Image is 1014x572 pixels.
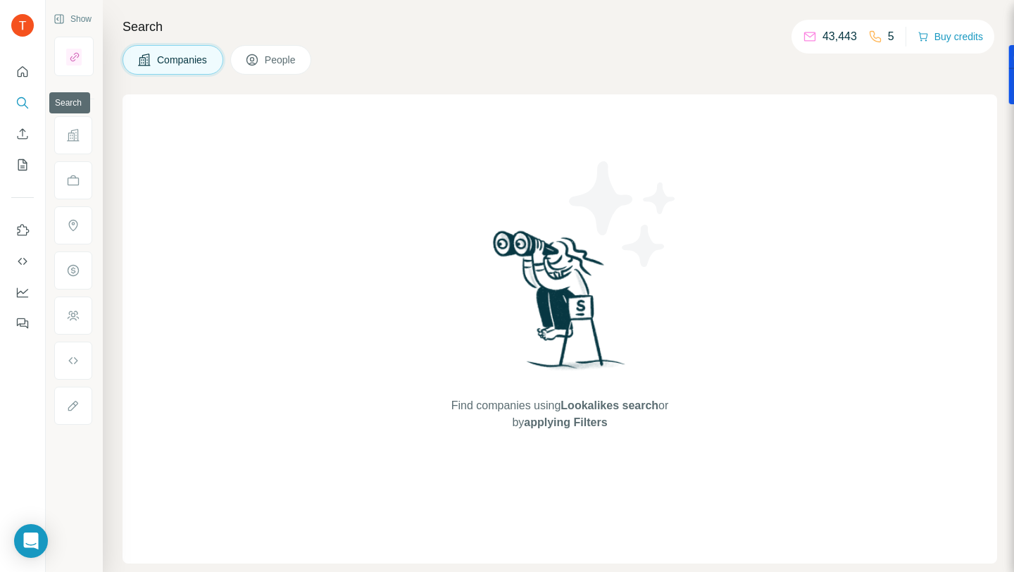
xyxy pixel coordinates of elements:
[123,17,997,37] h4: Search
[560,151,687,278] img: Surfe Illustration - Stars
[447,397,672,431] span: Find companies using or by
[11,249,34,274] button: Use Surfe API
[14,524,48,558] div: Open Intercom Messenger
[11,121,34,147] button: Enrich CSV
[11,14,34,37] img: Avatar
[11,311,34,336] button: Feedback
[524,416,607,428] span: applying Filters
[11,152,34,178] button: My lists
[11,280,34,305] button: Dashboard
[918,27,983,46] button: Buy credits
[11,218,34,243] button: Use Surfe on LinkedIn
[888,28,894,45] p: 5
[561,399,658,411] span: Lookalikes search
[11,59,34,85] button: Quick start
[265,53,297,67] span: People
[157,53,208,67] span: Companies
[11,90,34,116] button: Search
[44,8,101,30] button: Show
[487,227,633,384] img: Surfe Illustration - Woman searching with binoculars
[822,28,857,45] p: 43,443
